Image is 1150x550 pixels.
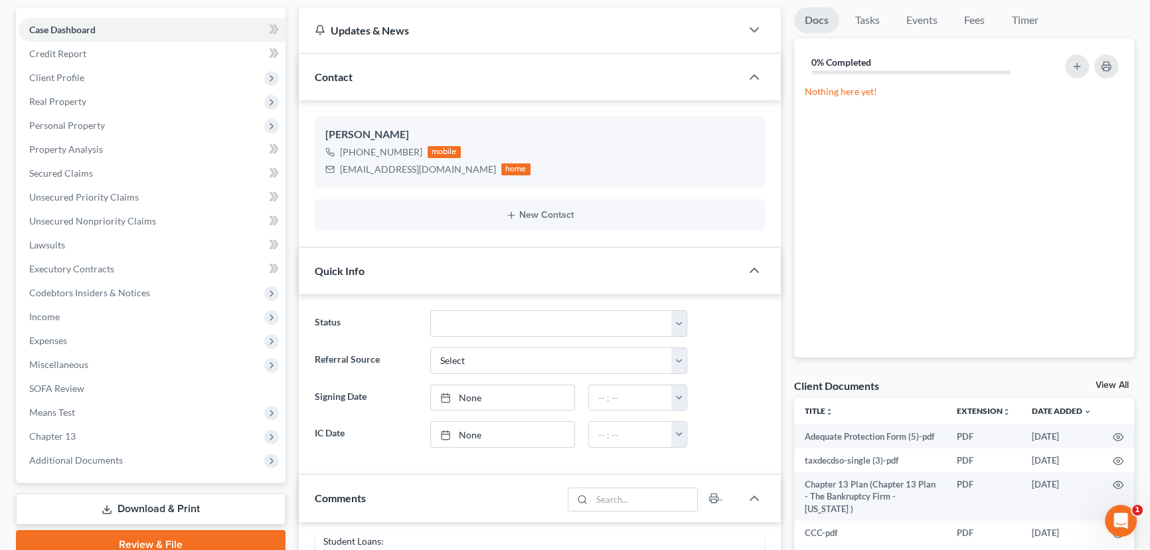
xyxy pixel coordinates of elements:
[29,383,84,394] span: SOFA Review
[308,310,424,337] label: Status
[308,385,424,411] label: Signing Date
[340,163,496,176] div: [EMAIL_ADDRESS][DOMAIN_NAME]
[308,347,424,374] label: Referral Source
[589,385,673,411] input: -- : --
[1021,472,1102,521] td: [DATE]
[825,408,833,416] i: unfold_more
[953,7,996,33] a: Fees
[29,120,105,131] span: Personal Property
[805,85,1124,98] p: Nothing here yet!
[794,7,839,33] a: Docs
[1032,406,1092,416] a: Date Added expand_more
[29,407,75,418] span: Means Test
[19,42,286,66] a: Credit Report
[589,422,673,447] input: -- : --
[29,191,139,203] span: Unsecured Priority Claims
[1021,424,1102,448] td: [DATE]
[315,264,365,277] span: Quick Info
[315,70,353,83] span: Contact
[29,239,65,250] span: Lawsuits
[431,385,574,411] a: None
[29,72,84,83] span: Client Profile
[325,127,754,143] div: [PERSON_NAME]
[29,215,156,227] span: Unsecured Nonpriority Claims
[315,492,366,504] span: Comments
[29,430,76,442] span: Chapter 13
[501,163,531,175] div: home
[1132,505,1143,515] span: 1
[29,143,103,155] span: Property Analysis
[19,209,286,233] a: Unsecured Nonpriority Claims
[1105,505,1137,537] iframe: Intercom live chat
[29,335,67,346] span: Expenses
[29,167,93,179] span: Secured Claims
[592,488,697,511] input: Search...
[428,146,461,158] div: mobile
[19,137,286,161] a: Property Analysis
[29,359,88,370] span: Miscellaneous
[794,379,879,393] div: Client Documents
[16,494,286,525] a: Download & Print
[896,7,948,33] a: Events
[845,7,890,33] a: Tasks
[1096,381,1129,390] a: View All
[957,406,1011,416] a: Extensionunfold_more
[1021,448,1102,472] td: [DATE]
[1021,521,1102,545] td: [DATE]
[29,48,86,59] span: Credit Report
[946,448,1021,472] td: PDF
[1001,7,1049,33] a: Timer
[1084,408,1092,416] i: expand_more
[19,233,286,257] a: Lawsuits
[29,24,96,35] span: Case Dashboard
[19,257,286,281] a: Executory Contracts
[431,422,574,447] a: None
[794,472,947,521] td: Chapter 13 Plan (Chapter 13 Plan - The Bankruptcy Firm - [US_STATE] )
[19,18,286,42] a: Case Dashboard
[308,421,424,448] label: IC Date
[29,263,114,274] span: Executory Contracts
[805,406,833,416] a: Titleunfold_more
[29,454,123,466] span: Additional Documents
[946,472,1021,521] td: PDF
[29,287,150,298] span: Codebtors Insiders & Notices
[19,161,286,185] a: Secured Claims
[29,311,60,322] span: Income
[794,424,947,448] td: Adequate Protection Form (5)-pdf
[315,23,725,37] div: Updates & News
[19,377,286,401] a: SOFA Review
[325,210,754,221] button: New Contact
[794,448,947,472] td: taxdecdso-single (3)-pdf
[946,424,1021,448] td: PDF
[29,96,86,107] span: Real Property
[946,521,1021,545] td: PDF
[19,185,286,209] a: Unsecured Priority Claims
[340,146,422,157] span: [PHONE_NUMBER]
[1003,408,1011,416] i: unfold_more
[794,521,947,545] td: CCC-pdf
[811,56,871,68] strong: 0% Completed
